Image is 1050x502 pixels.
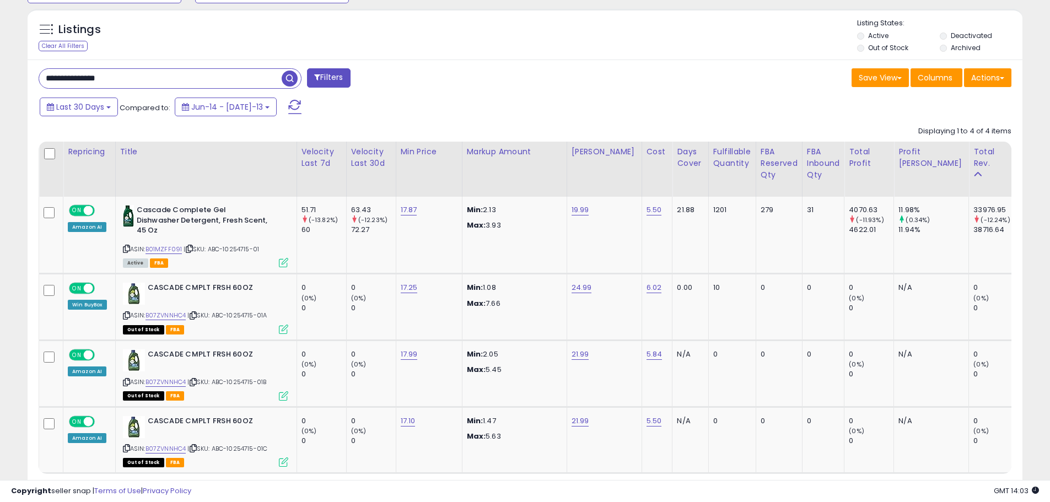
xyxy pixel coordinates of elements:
small: (0%) [973,294,989,303]
a: 21.99 [572,349,589,360]
small: (0%) [849,360,864,369]
div: Velocity Last 30d [351,146,391,169]
div: 279 [761,205,794,215]
div: ASIN: [123,349,288,400]
img: 41GKELpQb7L._SL40_.jpg [123,416,145,438]
a: 17.87 [401,204,417,215]
p: 1.08 [467,283,558,293]
button: Last 30 Days [40,98,118,116]
div: Min Price [401,146,457,158]
span: FBA [150,258,169,268]
div: 11.94% [898,225,968,235]
div: 0 [301,369,346,379]
strong: Copyright [11,485,51,496]
div: Clear All Filters [39,41,88,51]
div: [PERSON_NAME] [572,146,637,158]
div: 21.88 [677,205,699,215]
div: 0 [973,436,1018,446]
a: Privacy Policy [143,485,191,496]
label: Active [868,31,889,40]
b: CASCADE CMPLT FRSH 60OZ [148,416,282,429]
small: (0%) [973,427,989,435]
a: 6.02 [647,282,662,293]
p: 7.66 [467,299,558,309]
small: (-12.24%) [981,215,1010,224]
div: 60 [301,225,346,235]
span: | SKU: ABC-10254715-01 [184,245,259,253]
div: 0 [351,303,396,313]
span: OFF [93,350,111,360]
div: Win BuyBox [68,300,107,310]
label: Out of Stock [868,43,908,52]
span: FBA [166,325,185,334]
h5: Listings [58,22,101,37]
span: All listings that are currently out of stock and unavailable for purchase on Amazon [123,391,164,401]
span: Compared to: [120,102,170,113]
div: 0 [849,283,893,293]
small: (-12.23%) [358,215,387,224]
span: 2025-08-13 14:03 GMT [994,485,1039,496]
div: Title [120,146,292,158]
strong: Max: [467,220,486,230]
div: 11.98% [898,205,968,215]
img: 41GKELpQb7L._SL40_.jpg [123,349,145,371]
a: B07ZVNNHC4 [146,377,186,387]
div: N/A [677,416,699,426]
span: OFF [93,417,111,426]
button: Actions [964,68,1011,87]
small: (0%) [351,427,367,435]
p: 2.05 [467,349,558,359]
b: CASCADE CMPLT FRSH 60OZ [148,349,282,363]
span: FBA [166,458,185,467]
strong: Max: [467,298,486,309]
div: 0.00 [677,283,699,293]
p: Listing States: [857,18,1022,29]
a: 17.25 [401,282,418,293]
img: 41f08qZ0+EL._SL40_.jpg [123,205,134,227]
div: 0 [713,349,747,359]
span: All listings currently available for purchase on Amazon [123,258,148,268]
div: 0 [973,369,1018,379]
b: CASCADE CMPLT FRSH 60OZ [148,283,282,296]
div: Cost [647,146,668,158]
small: (0%) [301,360,317,369]
div: 0 [713,416,747,426]
div: N/A [898,283,960,293]
strong: Min: [467,204,483,215]
div: 0 [973,349,1018,359]
div: 0 [849,416,893,426]
small: (0%) [351,360,367,369]
a: 17.99 [401,349,418,360]
a: Terms of Use [94,485,141,496]
small: (0%) [849,294,864,303]
div: Profit [PERSON_NAME] [898,146,964,169]
div: 0 [849,436,893,446]
label: Deactivated [951,31,992,40]
div: 0 [761,416,794,426]
div: 0 [301,303,346,313]
div: 63.43 [351,205,396,215]
div: 0 [761,283,794,293]
span: Last 30 Days [56,101,104,112]
a: B01MZFF091 [146,245,182,254]
div: 0 [807,416,836,426]
div: 72.27 [351,225,396,235]
div: Amazon AI [68,433,106,443]
p: 3.93 [467,220,558,230]
div: FBA inbound Qty [807,146,840,181]
div: 0 [351,416,396,426]
strong: Max: [467,431,486,441]
div: 0 [807,349,836,359]
div: Amazon AI [68,366,106,376]
div: 51.71 [301,205,346,215]
a: B07ZVNNHC4 [146,311,186,320]
div: Markup Amount [467,146,562,158]
small: (0%) [301,427,317,435]
div: 0 [849,303,893,313]
div: N/A [677,349,699,359]
div: ASIN: [123,283,288,333]
div: ASIN: [123,205,288,266]
div: 0 [807,283,836,293]
div: Fulfillable Quantity [713,146,751,169]
span: FBA [166,391,185,401]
